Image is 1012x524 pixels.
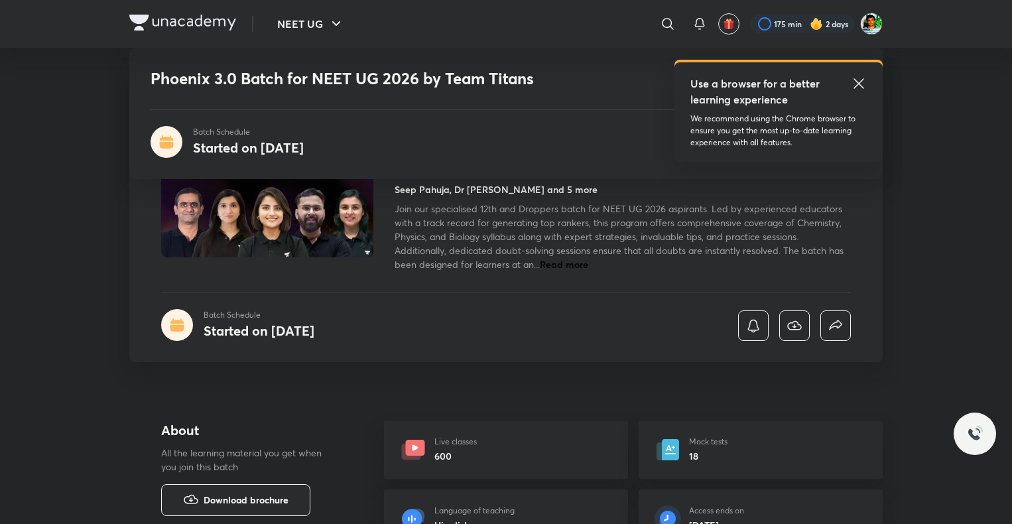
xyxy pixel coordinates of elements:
[161,421,342,440] h4: About
[161,446,332,474] p: All the learning material you get when you join this batch
[690,76,822,107] h5: Use a browser for a better learning experience
[967,426,983,442] img: ttu
[269,11,352,37] button: NEET UG
[159,137,375,259] img: Thumbnail
[689,505,744,517] p: Access ends on
[129,15,236,34] a: Company Logo
[718,13,739,34] button: avatar
[204,322,314,340] h4: Started on [DATE]
[434,436,477,448] p: Live classes
[810,17,823,31] img: streak
[204,309,314,321] p: Batch Schedule
[193,139,304,157] h4: Started on [DATE]
[395,202,844,271] span: Join our specialised 12th and Droppers batch for NEET UG 2026 aspirants. Led by experienced educa...
[395,182,598,196] h4: Seep Pahuja, Dr [PERSON_NAME] and 5 more
[434,505,515,517] p: Language of teaching
[193,126,304,138] p: Batch Schedule
[723,18,735,30] img: avatar
[434,449,477,463] h6: 600
[689,436,727,448] p: Mock tests
[690,113,867,149] p: We recommend using the Chrome browser to ensure you get the most up-to-date learning experience w...
[689,449,727,463] h6: 18
[151,69,670,88] h1: Phoenix 3.0 Batch for NEET UG 2026 by Team Titans
[540,258,588,271] span: Read more
[161,484,310,516] button: Download brochure
[129,15,236,31] img: Company Logo
[860,13,883,35] img: Mehul Ghosh
[204,493,288,507] span: Download brochure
